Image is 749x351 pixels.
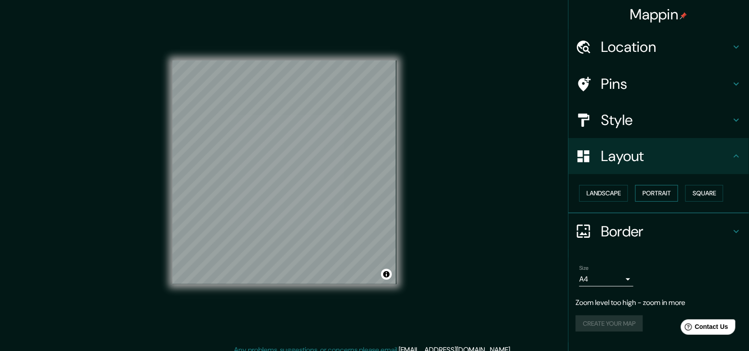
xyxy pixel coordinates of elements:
[576,297,742,308] p: Zoom level too high - zoom in more
[669,316,739,341] iframe: Help widget launcher
[579,264,589,272] label: Size
[381,269,392,280] button: Toggle attribution
[680,12,687,19] img: pin-icon.png
[568,138,749,174] div: Layout
[685,185,723,202] button: Square
[172,60,396,284] canvas: Map
[579,185,628,202] button: Landscape
[635,185,678,202] button: Portrait
[601,38,731,56] h4: Location
[601,75,731,93] h4: Pins
[568,66,749,102] div: Pins
[568,102,749,138] div: Style
[568,29,749,65] div: Location
[630,5,688,23] h4: Mappin
[601,111,731,129] h4: Style
[601,147,731,165] h4: Layout
[568,213,749,249] div: Border
[601,222,731,240] h4: Border
[579,272,633,286] div: A4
